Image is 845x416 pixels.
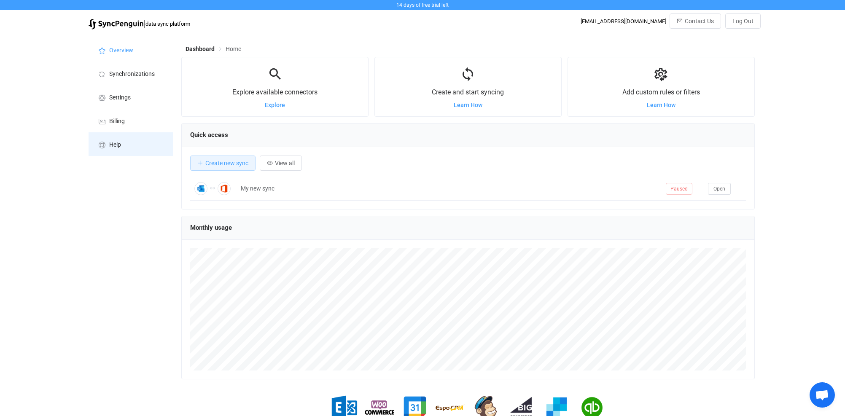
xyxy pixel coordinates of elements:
[205,160,248,166] span: Create new sync
[622,88,700,96] span: Add custom rules or filters
[226,46,241,52] span: Home
[186,46,241,52] div: Breadcrumb
[89,85,173,109] a: Settings
[145,21,190,27] span: data sync platform
[725,13,761,29] button: Log Out
[190,224,232,231] span: Monthly usage
[186,46,215,52] span: Dashboard
[143,18,145,30] span: |
[109,142,121,148] span: Help
[432,88,504,96] span: Create and start syncing
[89,62,173,85] a: Synchronizations
[685,18,714,24] span: Contact Us
[581,18,666,24] div: [EMAIL_ADDRESS][DOMAIN_NAME]
[732,18,754,24] span: Log Out
[810,382,835,408] div: Open chat
[194,182,207,195] img: Outlook Contacts
[109,118,125,125] span: Billing
[396,2,449,8] span: 14 days of free trial left
[109,71,155,78] span: Synchronizations
[713,186,725,192] span: Open
[237,184,662,193] div: My new sync
[670,13,721,29] button: Contact Us
[109,47,133,54] span: Overview
[275,160,295,166] span: View all
[190,156,256,171] button: Create new sync
[454,102,482,108] a: Learn How
[232,88,318,96] span: Explore available connectors
[666,183,692,195] span: Paused
[218,182,231,195] img: Office 365 Contacts
[190,131,228,139] span: Quick access
[89,109,173,132] a: Billing
[260,156,302,171] button: View all
[109,94,131,101] span: Settings
[265,102,285,108] a: Explore
[89,19,143,30] img: syncpenguin.svg
[89,38,173,62] a: Overview
[708,185,731,192] a: Open
[647,102,675,108] a: Learn How
[89,132,173,156] a: Help
[89,18,190,30] a: |data sync platform
[708,183,731,195] button: Open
